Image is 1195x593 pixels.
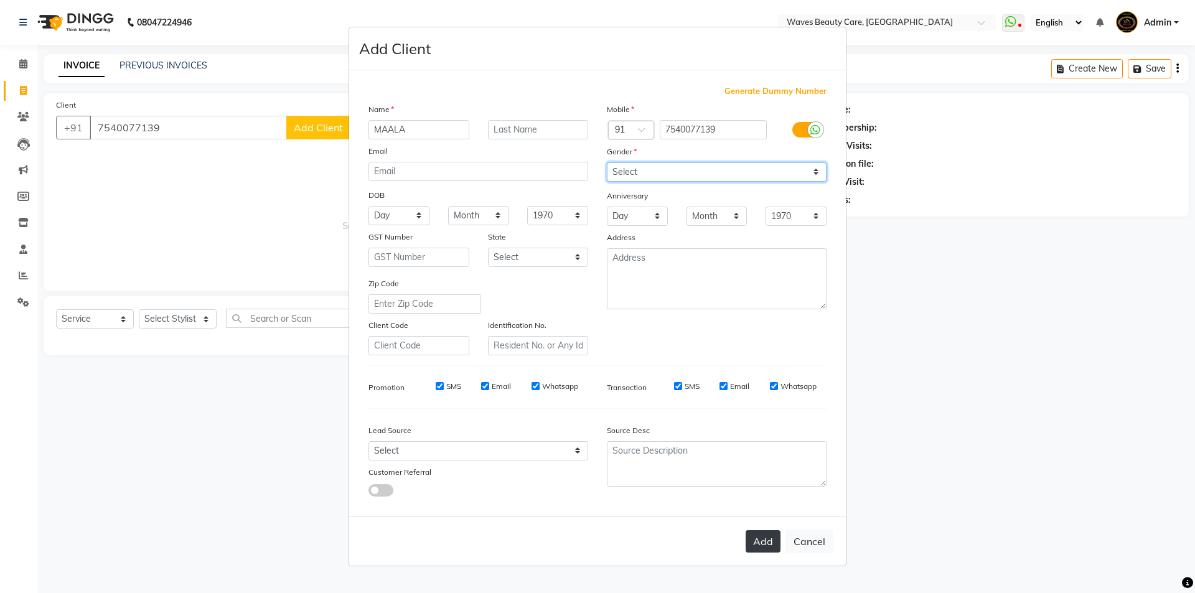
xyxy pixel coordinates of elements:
[368,278,399,289] label: Zip Code
[488,231,506,243] label: State
[368,120,469,139] input: First Name
[780,381,817,392] label: Whatsapp
[607,104,634,115] label: Mobile
[607,232,635,243] label: Address
[488,120,589,139] input: Last Name
[368,190,385,201] label: DOB
[368,320,408,331] label: Client Code
[607,425,650,436] label: Source Desc
[492,381,511,392] label: Email
[785,530,833,553] button: Cancel
[488,320,546,331] label: Identification No.
[368,382,405,393] label: Promotion
[607,146,637,157] label: Gender
[660,120,767,139] input: Mobile
[607,382,647,393] label: Transaction
[368,425,411,436] label: Lead Source
[368,467,431,478] label: Customer Referral
[368,231,413,243] label: GST Number
[359,37,431,60] h4: Add Client
[368,104,394,115] label: Name
[368,294,480,314] input: Enter Zip Code
[368,248,469,267] input: GST Number
[446,381,461,392] label: SMS
[746,530,780,553] button: Add
[368,336,469,355] input: Client Code
[368,146,388,157] label: Email
[685,381,700,392] label: SMS
[724,85,827,98] span: Generate Dummy Number
[368,162,588,181] input: Email
[607,190,648,202] label: Anniversary
[730,381,749,392] label: Email
[488,336,589,355] input: Resident No. or Any Id
[542,381,578,392] label: Whatsapp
